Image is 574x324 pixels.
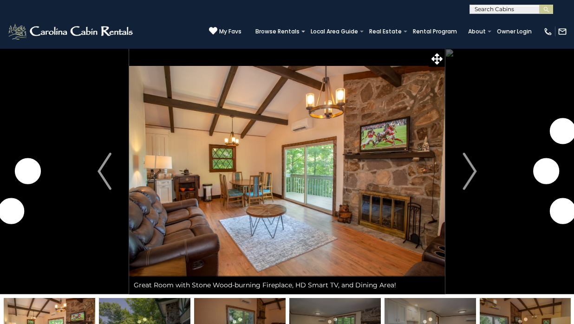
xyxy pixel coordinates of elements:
img: White-1-2.png [7,22,136,41]
button: Previous [79,48,129,294]
button: Next [445,48,495,294]
a: About [463,25,490,38]
img: phone-regular-white.png [543,27,553,36]
a: Real Estate [365,25,406,38]
div: Great Room with Stone Wood-burning Fireplace, HD Smart TV, and Dining Area! [129,276,445,294]
img: arrow [463,153,476,190]
a: Rental Program [408,25,462,38]
a: Local Area Guide [306,25,363,38]
a: Browse Rentals [251,25,304,38]
span: My Favs [219,27,241,36]
a: My Favs [209,26,241,36]
img: mail-regular-white.png [558,27,567,36]
a: Owner Login [492,25,536,38]
img: arrow [98,153,111,190]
